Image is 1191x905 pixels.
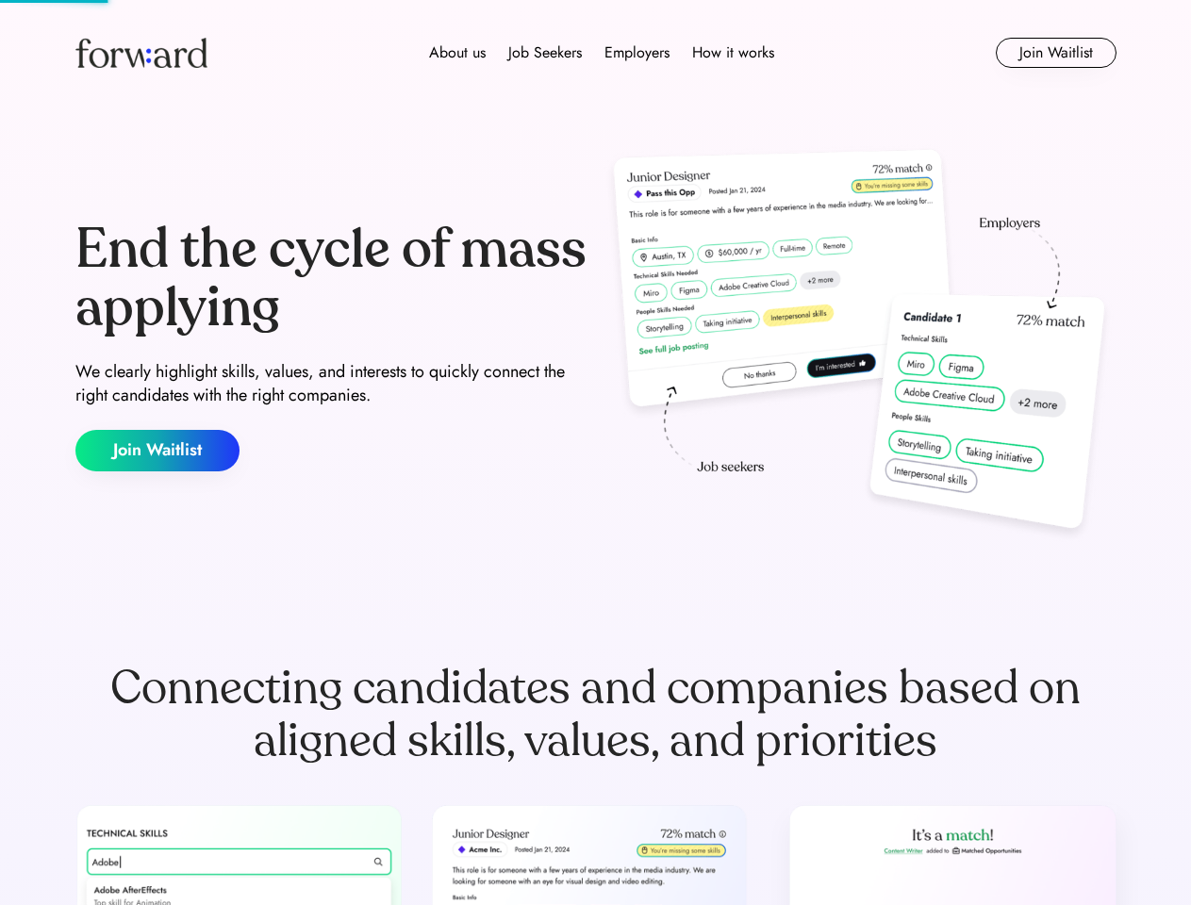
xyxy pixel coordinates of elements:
div: How it works [692,41,774,64]
div: We clearly highlight skills, values, and interests to quickly connect the right candidates with t... [75,360,588,407]
img: hero-image.png [604,143,1117,549]
div: About us [429,41,486,64]
button: Join Waitlist [996,38,1117,68]
button: Join Waitlist [75,430,240,471]
div: Employers [604,41,670,64]
div: Connecting candidates and companies based on aligned skills, values, and priorities [75,662,1117,767]
img: Forward logo [75,38,207,68]
div: End the cycle of mass applying [75,221,588,337]
div: Job Seekers [508,41,582,64]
